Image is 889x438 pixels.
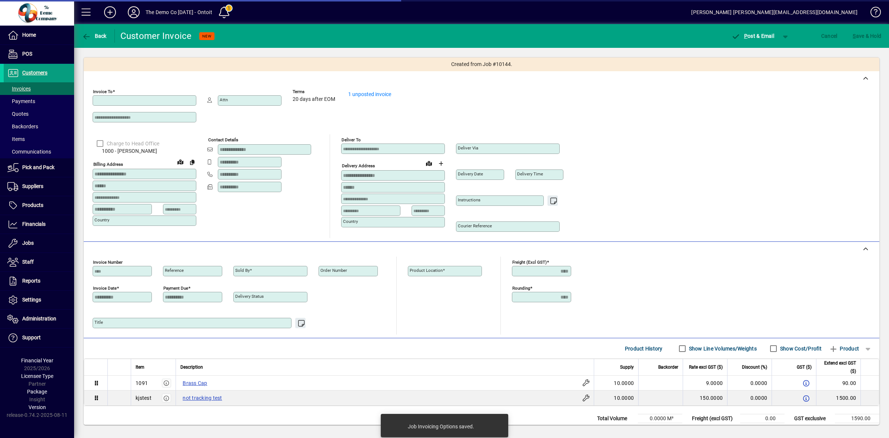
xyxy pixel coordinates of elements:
label: Brass Cap [180,379,209,388]
span: Customers [22,70,47,76]
span: Products [22,202,43,208]
button: Choose address [435,158,447,169]
mat-label: Courier Reference [458,223,492,228]
mat-label: Title [94,320,103,325]
mat-label: Country [94,217,109,223]
label: not tracking test [180,393,224,402]
td: 238.50 [835,423,879,432]
a: Quotes [4,108,74,120]
div: Customer Invoice [120,30,192,42]
a: Home [4,26,74,45]
span: Back [82,33,107,39]
td: 0.0000 M³ [638,414,682,423]
div: 9.0000 [687,379,723,387]
td: GST [790,423,835,432]
button: Back [80,29,109,43]
mat-label: Payment due [163,286,188,291]
a: 1 unposted invoice [348,91,391,97]
span: Invoices [7,86,31,92]
span: 1000 - [PERSON_NAME] [93,147,196,155]
mat-label: Instructions [458,197,480,202]
a: Products [4,196,74,215]
span: NEW [202,34,212,39]
td: Rounding [688,423,740,432]
span: Version [29,404,46,410]
span: Licensee Type [21,373,53,379]
span: Suppliers [22,183,43,189]
button: Product History [622,342,666,355]
span: GST ($) [797,363,812,371]
mat-label: Rounding [512,286,530,291]
button: Product [825,342,863,355]
span: Pick and Pack [22,164,54,170]
button: Profile [122,6,146,19]
div: kjstest [136,394,152,402]
a: Communications [4,145,74,158]
mat-label: Sold by [235,268,250,273]
span: Administration [22,316,56,322]
mat-label: Invoice number [93,260,123,265]
a: Suppliers [4,177,74,196]
label: Show Line Volumes/Weights [687,345,757,352]
td: 0.0000 Kg [638,423,682,432]
mat-label: Invoice To [93,89,113,94]
span: 20 days after EOM [293,96,335,102]
a: Support [4,329,74,347]
span: Jobs [22,240,34,246]
span: Items [7,136,25,142]
span: Settings [22,297,41,303]
td: 90.00 [816,376,860,391]
button: Save & Hold [851,29,883,43]
span: Reports [22,278,40,284]
button: Post & Email [727,29,778,43]
a: Knowledge Base [865,1,880,26]
td: 0.00 [740,423,785,432]
mat-label: Product location [410,268,443,273]
span: Product History [625,343,663,355]
td: 0.0000 [727,376,772,391]
div: The Demo Co [DATE] - Ontoit [146,6,212,18]
div: 150.0000 [687,394,723,402]
span: Support [22,335,41,340]
a: View on map [423,157,435,169]
div: Job Invoicing Options saved. [408,423,474,430]
span: Terms [293,89,337,94]
a: Reports [4,272,74,290]
a: Jobs [4,234,74,253]
mat-label: Delivery status [235,294,264,299]
span: Item [136,363,144,371]
span: P [744,33,748,39]
span: Product [829,343,859,355]
button: Copy to Delivery address [186,156,198,168]
span: S [853,33,856,39]
td: GST exclusive [790,414,835,423]
a: Administration [4,310,74,328]
span: Backorder [658,363,678,371]
span: Payments [7,98,35,104]
a: Pick and Pack [4,158,74,177]
span: Description [180,363,203,371]
a: Items [4,133,74,145]
mat-label: Reference [165,268,184,273]
span: ost & Email [731,33,774,39]
span: 10.0000 [614,394,634,402]
mat-label: Deliver via [458,145,478,151]
td: 0.00 [740,414,785,423]
td: Total Weight [593,423,638,432]
a: Settings [4,291,74,309]
div: 1091 [136,379,148,387]
span: Discount (%) [742,363,767,371]
mat-label: Delivery time [517,171,543,177]
mat-label: Delivery date [458,171,483,177]
a: POS [4,45,74,63]
mat-label: Freight (excl GST) [512,260,547,265]
span: Created from Job #10144. [451,60,512,68]
a: Payments [4,95,74,108]
span: Supply [620,363,634,371]
mat-label: Order number [320,268,347,273]
td: Total Volume [593,414,638,423]
a: Invoices [4,82,74,95]
span: Quotes [7,111,29,117]
td: Freight (excl GST) [688,414,740,423]
a: Staff [4,253,74,271]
